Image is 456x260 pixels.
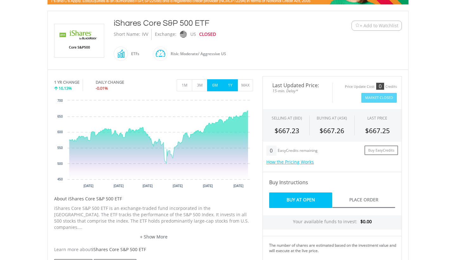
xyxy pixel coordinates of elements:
[269,243,399,253] div: The number of shares are estimated based on the investment value and will execute at the live price.
[96,85,108,91] span: -0.01%
[177,79,192,91] button: 1M
[222,79,238,91] button: 1Y
[268,88,327,94] span: 15-min. Delay*
[203,184,213,188] text: [DATE]
[376,83,384,90] div: 0
[360,23,398,29] span: + Add to Watchlist
[320,126,344,135] span: $667.26
[114,29,140,40] div: Short Name:
[317,115,347,121] span: BUYING AT (ASK)
[263,215,402,230] div: Your available funds to invest:
[54,79,79,85] div: 1 YR CHANGE
[57,130,63,134] text: 600
[355,23,360,28] img: Watchlist
[269,179,395,186] h4: Buy Instructions
[57,178,63,181] text: 450
[54,97,253,192] svg: Interactive chart
[385,84,397,89] div: Credits
[365,126,390,135] span: $667.25
[96,79,145,85] div: DAILY CHANGE
[54,234,253,240] a: + Show More
[59,85,72,91] span: 16.13%
[54,246,253,253] div: Learn more about
[364,146,398,155] a: Buy EasyCredits
[57,115,63,118] text: 650
[57,162,63,166] text: 500
[272,115,302,121] div: SELLING AT (BID)
[361,93,397,103] button: Market Closed
[192,79,207,91] button: 3M
[84,184,94,188] text: [DATE]
[266,146,276,156] div: 0
[351,21,402,31] button: Watchlist + Add to Watchlist
[92,246,146,252] span: iShares Core S&P 500 ETF
[55,24,103,57] img: EQU.US.IVV.png
[114,17,313,29] div: iShares Core S&P 500 ETF
[114,184,124,188] text: [DATE]
[155,29,176,40] div: Exchange:
[345,84,375,89] div: Price Update Cost:
[233,184,244,188] text: [DATE]
[360,218,372,224] span: $0.00
[199,29,216,40] div: CLOSED
[54,97,253,192] div: Chart. Highcharts interactive chart.
[278,148,318,154] div: EasyCredits remaining
[54,196,253,202] h5: About iShares Core S&P 500 ETF
[275,126,299,135] span: $667.23
[143,184,153,188] text: [DATE]
[57,146,63,150] text: 550
[190,29,196,40] div: US
[367,115,387,121] div: LAST PRICE
[142,29,148,40] div: IVV
[180,31,187,38] img: nasdaq.png
[54,205,253,231] p: iShares Core S&P 500 ETF is an exchange-traded fund incorporated in the [GEOGRAPHIC_DATA]. The ET...
[266,159,314,165] a: How the Pricing Works
[269,192,332,208] a: Buy At Open
[57,99,63,102] text: 700
[128,46,139,62] div: ETFs
[268,83,327,88] span: Last Updated Price:
[207,79,223,91] button: 6M
[332,192,395,208] a: Place Order
[173,184,183,188] text: [DATE]
[237,79,253,91] button: MAX
[168,46,226,62] div: Risk: Moderate/ Aggressive US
